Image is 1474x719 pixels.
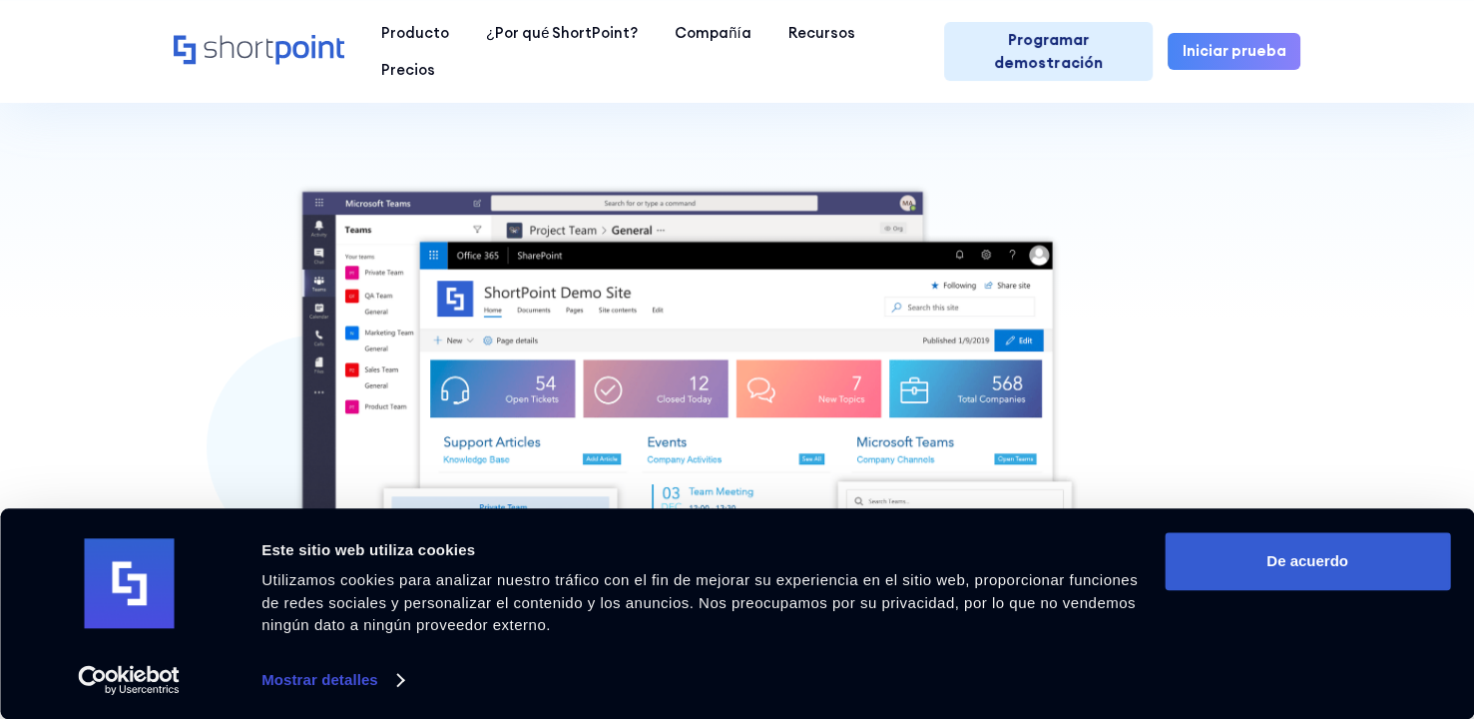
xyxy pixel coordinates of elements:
div: ¿Por qué ShortPoint? [486,22,638,44]
div: Recursos [787,22,854,44]
div: Este sitio web utiliza cookies [261,538,1142,562]
a: Mostrar detalles [261,665,403,695]
a: Recursos [769,15,873,52]
a: Programar demostración [944,22,1153,81]
a: Producto [363,15,468,52]
div: Precios [381,59,435,81]
a: Precios [363,52,454,89]
img: logotipo [84,539,174,629]
button: De acuerdo [1165,532,1450,590]
a: Usercentrics Cookiebot - se abre en una nueva ventana [42,665,217,695]
span: Utilizamos cookies para analizar nuestro tráfico con el fin de mejorar su experiencia en el sitio... [261,571,1138,633]
a: Compañía [657,15,769,52]
a: ¿Por qué ShortPoint? [468,15,657,52]
a: Iniciar prueba [1168,33,1301,70]
a: Hogar [174,35,345,67]
div: Compañía [675,22,750,44]
div: Producto [381,22,449,44]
